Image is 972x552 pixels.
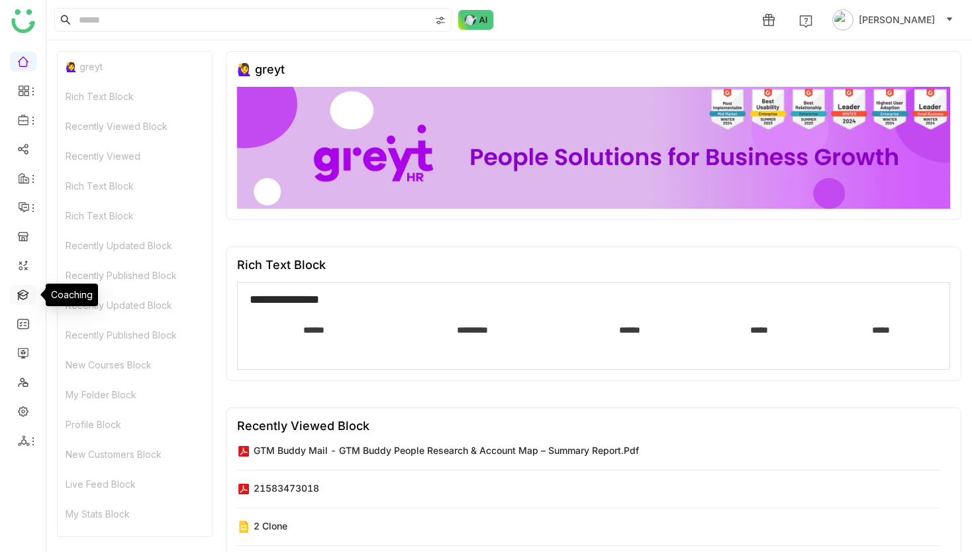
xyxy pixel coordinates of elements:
[859,13,935,27] span: [PERSON_NAME]
[58,111,212,141] div: Recently Viewed Block
[58,231,212,260] div: Recently Updated Block
[58,201,212,231] div: Rich Text Block
[435,15,446,26] img: search-type.svg
[254,481,319,495] div: 21583473018
[58,141,212,171] div: Recently Viewed
[799,15,812,28] img: help.svg
[237,419,369,433] div: Recently Viewed Block
[58,52,212,82] div: 🙋‍♀️ greyt
[58,290,212,320] div: Recently Updated Block
[58,82,212,111] div: Rich Text Block
[46,284,98,306] div: Coaching
[237,258,326,272] div: Rich Text Block
[58,439,212,469] div: New Customers Block
[58,320,212,350] div: Recently Published Block
[254,443,639,457] div: GTM Buddy Mail - GTM Buddy People Research & Account Map – Summary Report.pdf
[254,519,287,533] div: 2 Clone
[830,9,956,30] button: [PERSON_NAME]
[237,87,950,209] img: 68ca8a786afc163911e2cfd3
[58,350,212,380] div: New Courses Block
[58,171,212,201] div: Rich Text Block
[237,62,285,76] div: 🙋‍♀️ greyt
[832,9,853,30] img: avatar
[58,410,212,439] div: Profile Block
[58,469,212,499] div: Live Feed Block
[11,9,35,33] img: logo
[458,10,494,30] img: ask-buddy-normal.svg
[58,380,212,410] div: My Folder Block
[58,260,212,290] div: Recently Published Block
[58,499,212,529] div: My Stats Block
